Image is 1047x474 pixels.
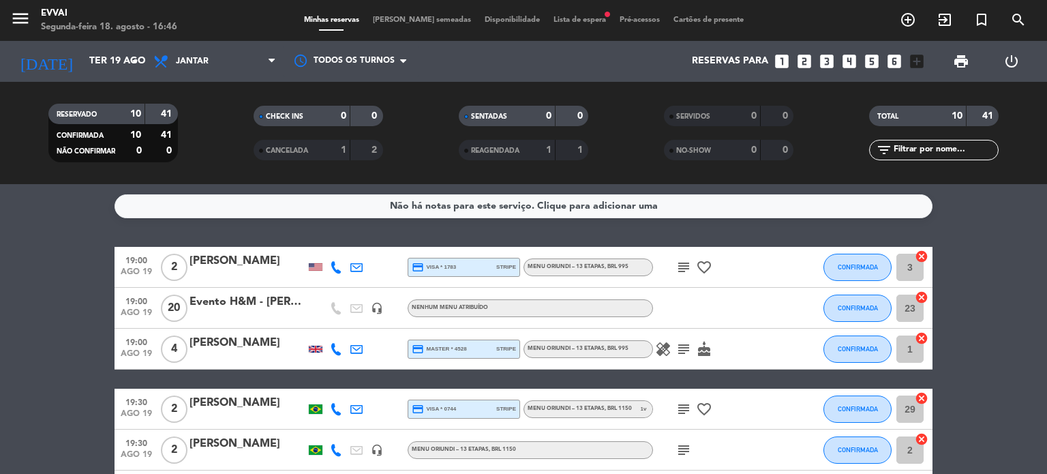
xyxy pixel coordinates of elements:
[915,331,928,345] i: cancel
[412,261,456,273] span: visa * 1783
[471,113,507,120] span: SENTADAS
[915,432,928,446] i: cancel
[10,46,82,76] i: [DATE]
[900,12,916,28] i: add_circle_outline
[605,406,632,411] span: , BRL 1150
[676,259,692,276] i: subject
[161,336,187,363] span: 4
[496,404,516,413] span: stripe
[189,334,305,352] div: [PERSON_NAME]
[161,109,174,119] strong: 41
[908,53,926,70] i: add_box
[546,111,551,121] strong: 0
[696,259,712,276] i: favorite_border
[783,111,791,121] strong: 0
[838,345,878,353] span: CONFIRMADA
[696,401,712,417] i: favorite_border
[366,16,478,24] span: [PERSON_NAME] semeadas
[676,401,692,417] i: subject
[496,344,516,353] span: stripe
[57,111,97,118] span: RESERVADO
[478,16,547,24] span: Disponibilidade
[10,8,31,33] button: menu
[773,53,791,70] i: looks_one
[161,436,187,464] span: 2
[119,252,153,267] span: 19:00
[176,57,209,66] span: Jantar
[696,341,712,357] i: cake
[119,334,153,349] span: 19:00
[297,16,366,24] span: Minhas reservas
[412,403,424,415] i: credit_card
[119,267,153,283] span: ago 19
[838,405,878,413] span: CONFIRMADA
[341,111,346,121] strong: 0
[877,113,898,120] span: TOTAL
[795,53,813,70] i: looks_two
[266,147,308,154] span: CANCELADA
[489,447,516,452] span: , BRL 1150
[676,341,692,357] i: subject
[840,53,858,70] i: looks_4
[341,145,346,155] strong: 1
[577,145,586,155] strong: 1
[892,143,998,158] input: Filtrar por nome...
[189,293,305,311] div: Evento H&M - [PERSON_NAME]
[605,264,628,269] span: , BRL 995
[496,263,516,271] span: stripe
[412,343,424,355] i: credit_card
[471,147,519,154] span: REAGENDADA
[161,254,187,281] span: 2
[119,349,153,365] span: ago 19
[547,16,613,24] span: Lista de espera
[863,53,881,70] i: looks_5
[885,53,903,70] i: looks_6
[166,146,174,155] strong: 0
[41,20,177,34] div: Segunda-feira 18. agosto - 16:46
[676,113,710,120] span: SERVIDOS
[692,56,768,67] span: Reservas para
[57,148,115,155] span: NÃO CONFIRMAR
[952,111,962,121] strong: 10
[876,142,892,158] i: filter_list
[528,346,628,351] span: Menu Oriundi – 13 etapas
[119,450,153,466] span: ago 19
[119,434,153,450] span: 19:30
[189,435,305,453] div: [PERSON_NAME]
[10,8,31,29] i: menu
[371,145,380,155] strong: 2
[953,53,969,70] span: print
[823,436,892,464] button: CONFIRMADA
[266,113,303,120] span: CHECK INS
[127,53,143,70] i: arrow_drop_down
[412,261,424,273] i: credit_card
[528,264,628,269] span: Menu Oriundi – 13 etapas
[613,16,667,24] span: Pré-acessos
[838,263,878,271] span: CONFIRMADA
[130,109,141,119] strong: 10
[676,147,711,154] span: NO-SHOW
[818,53,836,70] i: looks_3
[130,130,141,140] strong: 10
[371,444,383,456] i: headset_mic
[635,401,652,417] span: v
[412,343,467,355] span: master * 4528
[136,146,142,155] strong: 0
[823,396,892,423] button: CONFIRMADA
[838,446,878,454] span: CONFIRMADA
[546,145,551,155] strong: 1
[751,145,757,155] strong: 0
[189,252,305,270] div: [PERSON_NAME]
[982,111,996,121] strong: 41
[528,406,632,411] span: Menu Oriundi – 13 etapas
[937,12,953,28] i: exit_to_app
[1003,53,1020,70] i: power_settings_new
[838,304,878,312] span: CONFIRMADA
[667,16,750,24] span: Cartões de presente
[41,7,177,20] div: Evvai
[605,346,628,351] span: , BRL 995
[371,302,383,314] i: headset_mic
[641,404,643,413] span: 1
[823,336,892,363] button: CONFIRMADA
[412,447,516,452] span: Menu Oriundi – 13 etapas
